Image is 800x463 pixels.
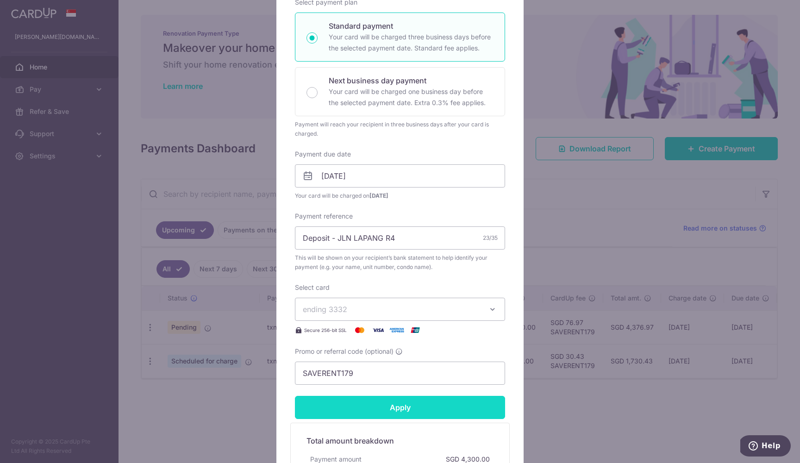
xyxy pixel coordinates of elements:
[295,253,505,272] span: This will be shown on your recipient’s bank statement to help identify your payment (e.g. your na...
[295,212,353,221] label: Payment reference
[740,435,791,458] iframe: Opens a widget where you can find more information
[295,150,351,159] label: Payment due date
[387,325,406,336] img: American Express
[329,20,494,31] p: Standard payment
[295,283,330,292] label: Select card
[369,325,387,336] img: Visa
[369,192,388,199] span: [DATE]
[350,325,369,336] img: Mastercard
[329,31,494,54] p: Your card will be charged three business days before the selected payment date. Standard fee appl...
[406,325,425,336] img: UnionPay
[483,233,498,243] div: 23/35
[295,347,394,356] span: Promo or referral code (optional)
[306,435,494,446] h5: Total amount breakdown
[295,298,505,321] button: ending 3332
[295,191,505,200] span: Your card will be charged on
[295,120,505,138] div: Payment will reach your recipient in three business days after your card is charged.
[329,86,494,108] p: Your card will be charged one business day before the selected payment date. Extra 0.3% fee applies.
[329,75,494,86] p: Next business day payment
[303,305,347,314] span: ending 3332
[295,396,505,419] input: Apply
[295,164,505,188] input: DD / MM / YYYY
[304,326,347,334] span: Secure 256-bit SSL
